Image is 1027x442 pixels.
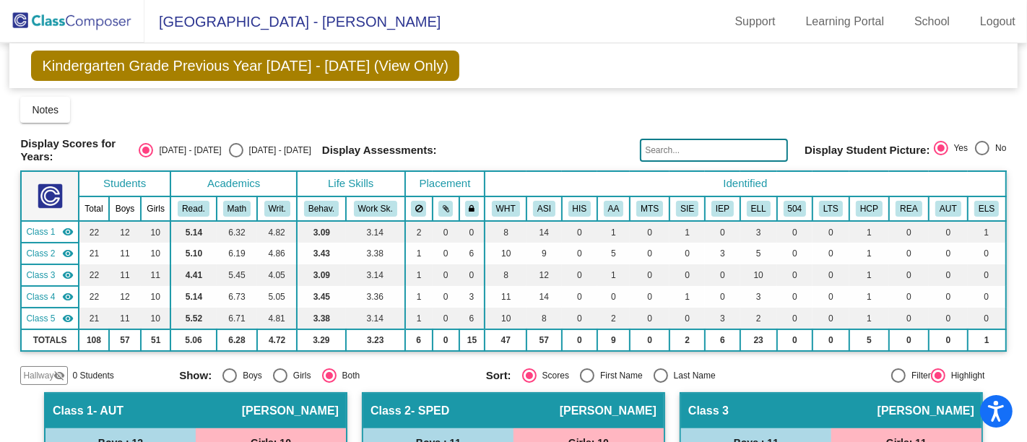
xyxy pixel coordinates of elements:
td: 5.45 [217,264,258,286]
span: [PERSON_NAME] [242,404,339,418]
td: 2 [669,329,705,351]
td: Caitlin Palmisano - No Class Name [21,264,78,286]
td: 8 [485,221,526,243]
td: 12 [109,286,141,308]
th: Students [79,171,171,196]
mat-radio-group: Select an option [179,368,475,383]
a: Logout [968,10,1027,33]
td: 0 [929,308,968,329]
button: MTS [636,201,663,217]
td: 3 [459,286,485,308]
td: 6 [459,243,485,264]
mat-radio-group: Select an option [934,141,1007,160]
mat-icon: visibility [62,291,74,303]
td: 14 [526,221,562,243]
mat-icon: visibility [62,248,74,259]
button: Math [223,201,251,217]
button: SIE [676,201,698,217]
th: Speech Only IEP [669,196,705,221]
td: 3.09 [297,264,346,286]
mat-radio-group: Select an option [486,368,782,383]
td: 1 [669,221,705,243]
td: 0 [929,243,968,264]
td: 4.41 [170,264,216,286]
button: Work Sk. [354,201,397,217]
td: 0 [705,221,740,243]
td: 0 [889,264,929,286]
td: 0 [812,329,849,351]
td: 0 [433,264,459,286]
td: Amy Masters - AUT [21,286,78,308]
td: 21 [79,308,109,329]
span: Class 3 [26,269,55,282]
td: 4.82 [257,221,296,243]
td: 1 [405,243,433,264]
div: Yes [948,142,968,155]
td: 3.14 [346,308,405,329]
td: 10 [141,243,171,264]
mat-icon: visibility [62,313,74,324]
td: 0 [433,286,459,308]
td: 5.14 [170,286,216,308]
span: Class 5 [26,312,55,325]
td: 22 [79,286,109,308]
td: 10 [485,308,526,329]
button: Notes [20,97,70,123]
button: LTS [819,201,843,217]
td: 0 [630,286,669,308]
td: 4.86 [257,243,296,264]
td: 1 [968,221,1006,243]
td: 1 [405,308,433,329]
td: 0 [433,308,459,329]
button: HCP [856,201,883,217]
td: 1 [405,264,433,286]
input: Search... [640,139,788,162]
td: 9 [526,243,562,264]
td: 0 [669,264,705,286]
td: 1 [405,286,433,308]
th: English Language Learner [740,196,777,221]
span: Hallway [23,369,53,382]
td: 0 [459,264,485,286]
td: Shannon Wood - AUT [21,221,78,243]
td: 0 [929,329,968,351]
button: 504 [784,201,807,217]
td: 51 [141,329,171,351]
div: First Name [594,369,643,382]
td: 0 [562,329,597,351]
td: 0 [777,264,812,286]
td: 12 [526,264,562,286]
td: 0 [777,221,812,243]
td: 6 [459,308,485,329]
td: 6.73 [217,286,258,308]
td: 0 [562,243,597,264]
td: 15 [459,329,485,351]
td: 6 [705,329,740,351]
td: 0 [630,264,669,286]
td: 3.38 [346,243,405,264]
td: 3.38 [297,308,346,329]
span: Class 1 [53,404,93,418]
span: 0 Students [72,369,113,382]
td: 0 [968,286,1006,308]
div: [DATE] - [DATE] [243,144,311,157]
td: 10 [740,264,777,286]
button: Behav. [304,201,339,217]
div: Highlight [945,369,985,382]
td: 0 [459,221,485,243]
td: 14 [526,286,562,308]
th: Section 504 [777,196,812,221]
td: 10 [141,286,171,308]
td: 1 [968,329,1006,351]
span: Class 2 [370,404,411,418]
td: 0 [968,243,1006,264]
th: Hispanic [562,196,597,221]
td: 0 [889,221,929,243]
td: 6 [405,329,433,351]
td: 0 [889,243,929,264]
span: Display Assessments: [322,144,437,157]
td: 5 [849,329,889,351]
td: 11 [109,264,141,286]
th: Academics [170,171,296,196]
th: Total [79,196,109,221]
